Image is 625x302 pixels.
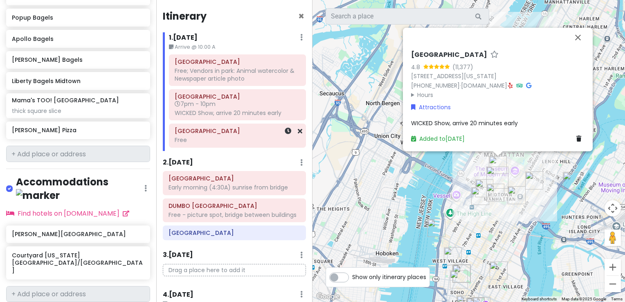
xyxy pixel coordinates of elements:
h6: Courtyard [US_STATE][GEOGRAPHIC_DATA]/[GEOGRAPHIC_DATA] [12,252,144,274]
a: [PHONE_NUMBER] [411,81,460,90]
input: Search a place [326,8,489,25]
a: Find hotels on [DOMAIN_NAME] [6,209,129,218]
button: Zoom in [605,259,621,275]
h6: [PERSON_NAME] Bagels [12,56,144,63]
div: Free; Vendors in park: Animal watercolor & Newspaper article photo [175,67,300,82]
input: + Add place or address [6,146,150,162]
img: Google [315,291,342,302]
h6: 4 . [DATE] [163,291,193,299]
div: Roosevelt Island Tramway - Island station [560,169,584,193]
h6: Brooklyn Bridge [169,175,300,182]
div: Mama's TOO! Pizzeria West Village [441,244,465,268]
a: Star place [490,51,499,59]
summary: Hours [411,90,585,99]
small: Arrive @ 10:00 A [169,43,306,51]
div: WICKED Show, arrive 20 minutes early [175,109,300,117]
i: Google Maps [526,83,531,88]
a: Set a time [285,126,291,136]
div: Popup Bagels [450,261,474,286]
div: Gershwin Theatre [486,153,510,177]
h6: Chinatown [169,229,300,237]
p: Drag a place here to add it [163,264,306,277]
span: 7pm - 10pm [175,100,216,108]
h6: Times Square [175,127,300,135]
button: Zoom out [605,276,621,292]
div: Liberty Bagels Midtown [468,184,492,208]
div: Courtyard New York Manhattan/Midtown East [522,168,546,193]
h6: Gershwin Theatre [175,93,300,100]
a: [STREET_ADDRESS][US_STATE] [411,72,497,80]
i: Tripadvisor [516,83,523,88]
div: Times Square [483,163,512,192]
h6: [PERSON_NAME][GEOGRAPHIC_DATA] [12,230,144,238]
img: marker [16,189,60,202]
h6: [PERSON_NAME] Pizza [12,126,144,134]
div: (11,377) [452,62,473,71]
div: Grand Central Terminal [504,183,529,207]
div: thick square slice [12,107,144,115]
div: Leon's Bagels [449,261,474,286]
div: Free - picture spot, bridge between buildings [169,211,300,219]
span: Map data ©2025 Google [562,297,606,301]
button: Keyboard shortcuts [522,296,557,302]
div: · · [411,51,585,99]
div: Free [175,136,300,144]
div: Early morning (4:30A) sunrise from bridge [169,184,300,191]
h4: Accommodations [16,176,144,202]
a: Terms [611,297,623,301]
h4: Itinerary [163,10,207,23]
h6: 1 . [DATE] [169,34,198,42]
a: Open this area in Google Maps (opens a new window) [315,291,342,302]
button: Drag Pegman onto the map to open Street View [605,230,621,246]
h6: Central Park [175,58,300,65]
h6: [GEOGRAPHIC_DATA] [411,51,487,59]
div: The Drama Book Shop [472,176,497,201]
div: Courtyard New York Manhattan/Times Square [483,180,508,205]
h6: Liberty Bagels Midtown [12,77,144,85]
button: Close [298,11,304,21]
h6: 3 . [DATE] [163,251,193,259]
div: 4.8 [411,62,423,71]
span: WICKED Show, arrive 20 minutes early [411,119,518,127]
h6: Popup Bagels [12,14,144,21]
a: Delete place [576,134,585,143]
div: Little Island, Pier 55 at Hudson River Park [424,216,449,240]
a: Remove from day [298,126,302,136]
h6: 2 . [DATE] [163,158,193,167]
a: [DOMAIN_NAME] [461,81,507,90]
span: Close itinerary [298,9,304,23]
h6: DUMBO Manhattan Bridge View [169,202,300,210]
div: Fellini Coffee Soho [447,267,471,292]
div: Apollo Bagels [486,258,511,283]
a: Added to[DATE] [411,135,465,143]
button: Close [568,28,588,47]
h6: Mama's TOO! [GEOGRAPHIC_DATA] [12,97,119,104]
button: Map camera controls [605,200,621,216]
a: Attractions [411,103,451,112]
span: Show only itinerary places [352,273,426,282]
h6: Apollo Bagels [12,35,144,43]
